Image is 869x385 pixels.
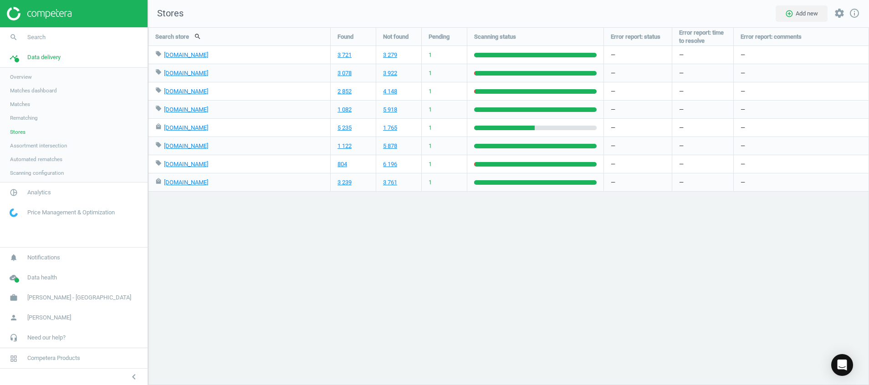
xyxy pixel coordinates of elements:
[10,142,67,149] span: Assortment intersection
[679,51,684,59] span: —
[785,10,793,18] i: add_circle_outline
[5,184,22,201] i: pie_chart_outlined
[429,142,432,150] span: 1
[383,51,397,59] a: 3 279
[741,33,802,41] span: Error report: comments
[337,87,352,96] a: 2 852
[10,73,32,81] span: Overview
[734,137,869,155] div: —
[27,253,60,262] span: Notifications
[776,5,828,22] button: add_circle_outlineAdd new
[383,69,397,77] a: 3 922
[429,178,432,187] span: 1
[164,179,208,186] a: [DOMAIN_NAME]
[604,173,672,191] div: —
[189,29,206,44] button: search
[429,51,432,59] span: 1
[5,289,22,306] i: work
[429,106,432,114] span: 1
[830,4,849,23] button: settings
[604,64,672,82] div: —
[10,114,38,122] span: Rematching
[27,208,115,217] span: Price Management & Optimization
[27,188,51,197] span: Analytics
[679,29,726,45] span: Error report: time to resolve
[604,155,672,173] div: —
[429,69,432,77] span: 1
[123,371,145,383] button: chevron_left
[383,87,397,96] a: 4 148
[337,160,347,168] a: 804
[734,119,869,137] div: —
[337,178,352,187] a: 3 239
[429,124,432,132] span: 1
[27,354,80,362] span: Competera Products
[128,371,139,382] i: chevron_left
[155,160,162,166] i: local_offer
[734,64,869,82] div: —
[679,178,684,187] span: —
[834,8,845,19] i: settings
[604,119,672,137] div: —
[164,106,208,113] a: [DOMAIN_NAME]
[337,33,353,41] span: Found
[155,178,162,184] i: local_mall
[734,46,869,64] div: —
[849,8,860,19] i: info_outline
[383,178,397,187] a: 3 761
[337,124,352,132] a: 5 235
[604,137,672,155] div: —
[474,33,516,41] span: Scanning status
[155,105,162,111] i: local_offer
[155,51,162,57] i: local_offer
[337,51,352,59] a: 3 721
[679,106,684,114] span: —
[831,354,853,376] div: Open Intercom Messenger
[429,33,450,41] span: Pending
[5,269,22,286] i: cloud_done
[679,160,684,168] span: —
[155,123,162,130] i: local_mall
[27,314,71,322] span: [PERSON_NAME]
[148,28,330,46] div: Search store
[383,160,397,168] a: 6 196
[679,124,684,132] span: —
[10,128,26,136] span: Stores
[10,169,64,177] span: Scanning configuration
[679,69,684,77] span: —
[10,208,18,217] img: wGWNvw8QSZomAAAAABJRU5ErkJggg==
[10,101,30,108] span: Matches
[7,7,72,20] img: ajHJNr6hYgQAAAAASUVORK5CYII=
[429,160,432,168] span: 1
[164,88,208,95] a: [DOMAIN_NAME]
[5,29,22,46] i: search
[337,142,352,150] a: 1 122
[849,8,860,20] a: info_outline
[27,33,46,41] span: Search
[10,156,62,163] span: Automated rematches
[611,33,660,41] span: Error report: status
[734,82,869,100] div: —
[164,51,208,58] a: [DOMAIN_NAME]
[164,124,208,131] a: [DOMAIN_NAME]
[164,70,208,76] a: [DOMAIN_NAME]
[155,87,162,93] i: local_offer
[10,87,57,94] span: Matches dashboard
[679,142,684,150] span: —
[734,155,869,173] div: —
[429,87,432,96] span: 1
[148,7,184,20] span: Stores
[155,69,162,75] i: local_offer
[5,329,22,346] i: headset_mic
[604,82,672,100] div: —
[383,106,397,114] a: 5 918
[27,53,61,61] span: Data delivery
[604,101,672,118] div: —
[604,46,672,64] div: —
[5,249,22,266] i: notifications
[155,142,162,148] i: local_offer
[5,309,22,326] i: person
[27,294,131,302] span: [PERSON_NAME] - [GEOGRAPHIC_DATA]
[5,49,22,66] i: timeline
[734,101,869,118] div: —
